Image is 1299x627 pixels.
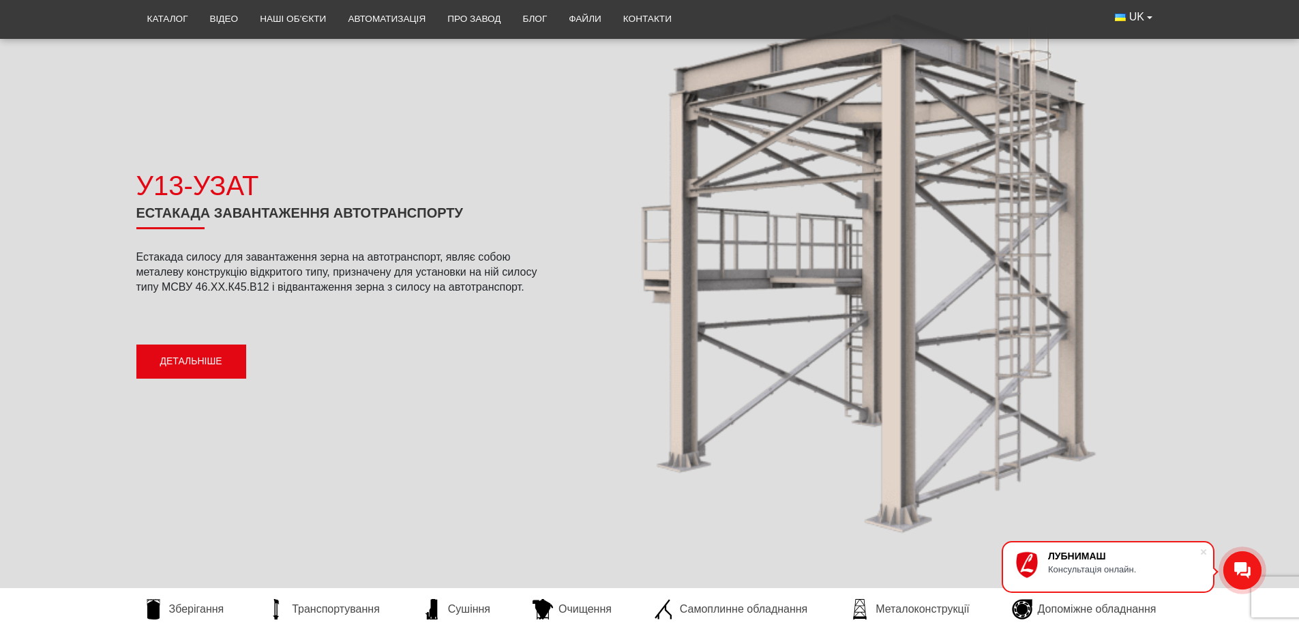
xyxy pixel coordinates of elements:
[511,4,558,34] a: Блог
[448,602,490,617] span: Сушіння
[136,250,552,295] p: Естакада силосу для завантаження зерна на автотранспорт, являє собою металеву конструкцію відкрит...
[249,4,337,34] a: Наші об’єкти
[199,4,250,34] a: Відео
[136,4,199,34] a: Каталог
[136,166,552,205] div: У13-УЗАТ
[1005,599,1163,619] a: Допоміжне обладнання
[136,205,552,229] h1: Естакада завантаження автотранспорту
[876,602,969,617] span: Металоконструкції
[259,599,387,619] a: Транспортування
[558,602,612,617] span: Очищення
[647,599,814,619] a: Самоплинне обладнання
[1038,602,1156,617] span: Допоміжне обладнання
[558,4,612,34] a: Файли
[436,4,511,34] a: Про завод
[1048,551,1199,562] div: ЛУБНИМАШ
[1048,564,1199,574] div: Консультація онлайн.
[337,4,436,34] a: Автоматизація
[415,599,497,619] a: Сушіння
[843,599,976,619] a: Металоконструкції
[1104,4,1163,30] button: UK
[680,602,807,617] span: Самоплинне обладнання
[526,599,618,619] a: Очищення
[292,602,380,617] span: Транспортування
[136,599,231,619] a: Зберігання
[136,345,246,379] a: Детальніше
[612,4,683,34] a: Контакти
[1129,10,1144,25] span: UK
[1115,14,1126,21] img: Українська
[169,602,224,617] span: Зберігання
